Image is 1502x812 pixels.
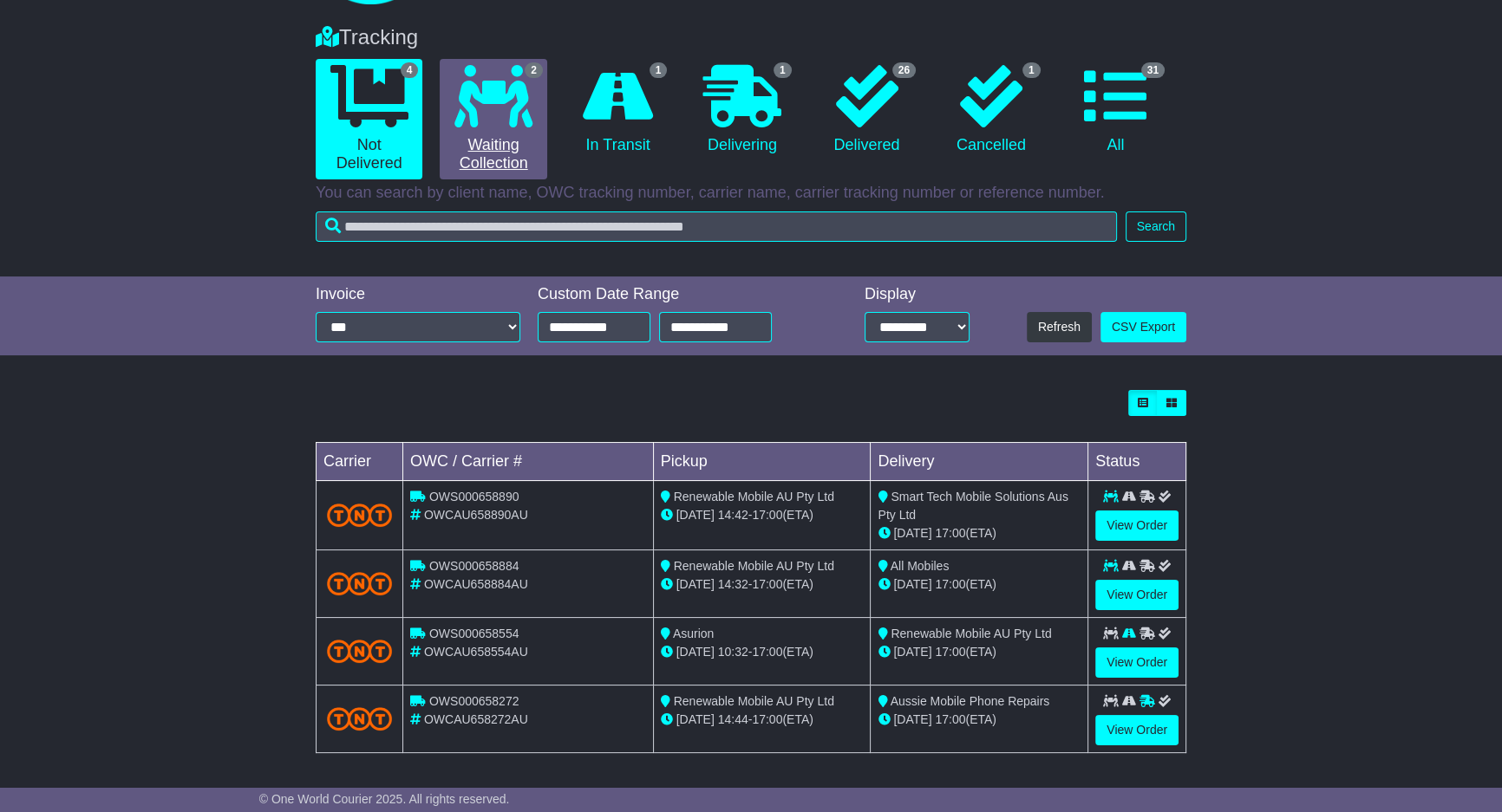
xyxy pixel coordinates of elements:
[1126,211,1186,242] button: Search
[676,508,715,522] span: [DATE]
[1062,59,1169,161] a: 31 All
[316,59,422,179] a: 4 Not Delivered
[871,443,1088,481] td: Delivery
[935,645,965,659] span: 17:00
[424,712,528,726] span: OWCAU658272AU
[1100,312,1186,342] a: CSV Export
[424,645,528,659] span: OWCAU658554AU
[674,490,834,503] span: Renewable Mobile AU Pty Ltd
[661,711,864,729] div: - (ETA)
[893,577,931,591] span: [DATE]
[752,508,782,522] span: 17:00
[893,712,931,726] span: [DATE]
[259,792,510,806] span: © One World Courier 2025. All rights reserved.
[878,711,1081,729] div: (ETA)
[440,59,546,179] a: 2 Waiting Collection
[935,526,965,540] span: 17:00
[878,643,1081,661] div: (ETA)
[893,645,931,659] span: [DATE]
[307,25,1195,50] div: Tracking
[429,627,519,640] span: OWS000658554
[650,62,668,78] span: 1
[774,62,792,78] span: 1
[538,285,816,304] div: Custom Date Range
[752,577,782,591] span: 17:00
[752,645,782,659] span: 17:00
[327,640,392,663] img: TNT_Domestic.png
[937,59,1044,161] a: 1 Cancelled
[661,643,864,661] div: - (ETA)
[935,577,965,591] span: 17:00
[676,712,715,726] span: [DATE]
[1095,647,1179,678] a: View Order
[661,575,864,594] div: - (ETA)
[316,184,1186,203] p: You can search by client name, OWC tracking number, carrier name, carrier tracking number or refe...
[327,707,392,731] img: TNT_Domestic.png
[891,559,950,573] span: All Mobiles
[316,285,520,304] div: Invoice
[1095,715,1179,745] a: View Order
[891,627,1051,640] span: Renewable Mobile AU Pty Ltd
[878,490,1068,522] span: Smart Tech Mobile Solutions Aus Pty Ltd
[878,524,1081,542] div: (ETA)
[891,694,1050,708] span: Aussie Mobile Phone Repairs
[676,577,715,591] span: [DATE]
[525,62,543,78] span: 2
[718,508,748,522] span: 14:42
[1095,580,1179,610] a: View Order
[653,443,871,481] td: Pickup
[673,627,714,640] span: Asurion
[878,575,1081,594] div: (ETA)
[403,443,654,481] td: OWC / Carrier #
[429,490,519,503] span: OWS000658890
[935,712,965,726] span: 17:00
[1095,510,1179,541] a: View Order
[317,443,403,481] td: Carrier
[718,712,748,726] span: 14:44
[674,694,834,708] span: Renewable Mobile AU Pty Ltd
[429,559,519,573] span: OWS000658884
[813,59,920,161] a: 26 Delivered
[674,559,834,573] span: Renewable Mobile AU Pty Ltd
[401,62,419,78] span: 4
[1027,312,1092,342] button: Refresh
[1088,443,1186,481] td: Status
[718,645,748,659] span: 10:32
[1141,62,1165,78] span: 31
[865,285,970,304] div: Display
[424,577,528,591] span: OWCAU658884AU
[893,526,931,540] span: [DATE]
[429,694,519,708] span: OWS000658272
[718,577,748,591] span: 14:32
[676,645,715,659] span: [DATE]
[327,503,392,527] img: TNT_Domestic.png
[661,506,864,524] div: - (ETA)
[565,59,671,161] a: 1 In Transit
[689,59,795,161] a: 1 Delivering
[752,712,782,726] span: 17:00
[1022,62,1041,78] span: 1
[327,572,392,595] img: TNT_Domestic.png
[892,62,916,78] span: 26
[424,508,528,522] span: OWCAU658890AU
